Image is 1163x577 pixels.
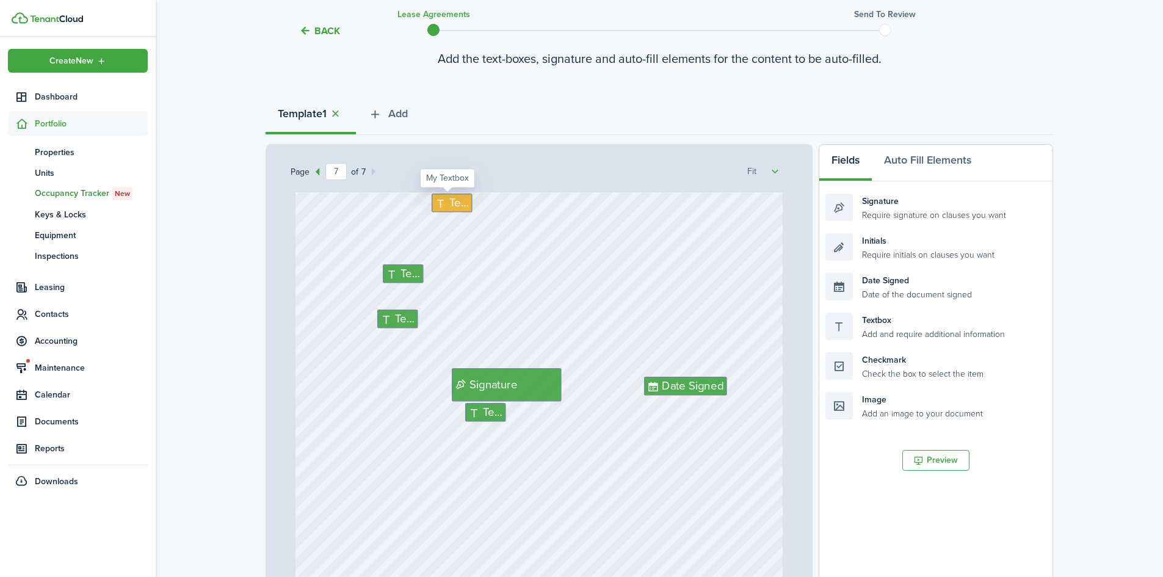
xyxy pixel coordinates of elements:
span: Accounting [35,335,148,347]
button: Auto Fill Elements [872,145,984,181]
span: Dashboard [35,90,148,103]
div: My Textbox [432,194,473,212]
a: Keys & Locks [8,204,148,225]
span: Keys & Locks [35,208,148,221]
button: Close tab [327,107,344,121]
span: Documents [35,415,148,428]
span: Maintenance [35,361,148,374]
div: Joyce Potter's Textbox [383,264,424,283]
a: Units [8,162,148,183]
a: Dashboard [8,85,148,109]
strong: 1 [322,106,327,122]
span: Portfolio [35,117,148,130]
a: Properties [8,142,148,162]
strong: Template [278,106,322,122]
span: New [115,188,130,199]
div: Joyce Potter's Textbox [377,310,418,328]
span: Leasing [35,281,148,294]
span: Inspections [35,250,148,263]
span: Create New [49,57,93,65]
div: Page of [291,163,382,180]
span: Text [483,404,502,421]
div: Joyce Potter's Textbox [465,403,506,422]
span: Contacts [35,308,148,321]
a: Inspections [8,245,148,266]
button: Preview [902,450,969,471]
h3: Send to review [854,8,916,21]
button: Open menu [8,49,148,73]
div: Joyce Potter's Signature [452,368,562,401]
a: Equipment [8,225,148,245]
button: Back [299,24,340,37]
span: Occupancy Tracker [35,187,148,200]
span: Add [388,106,408,122]
span: Text [401,265,421,282]
a: Occupancy TrackerNew [8,183,148,204]
img: TenantCloud [30,15,83,23]
span: Text [449,194,469,211]
wizard-step-header-description: Add the text-boxes, signature and auto-fill elements for the content to be auto-filled. [266,49,1053,68]
img: TenantCloud [12,12,28,24]
button: Fields [819,145,872,181]
h3: Lease Agreements [397,8,470,21]
span: Properties [35,146,148,159]
span: Date Signed [662,377,723,394]
a: Reports [8,437,148,460]
span: Signature [469,376,517,393]
span: Equipment [35,229,148,242]
span: Units [35,167,148,180]
button: Add [356,98,420,135]
span: Calendar [35,388,148,401]
span: Text [395,311,415,328]
div: Joyce Potter's Date Signed [644,377,727,396]
span: 7 [358,165,366,178]
span: Reports [35,442,148,455]
span: Downloads [35,475,78,488]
